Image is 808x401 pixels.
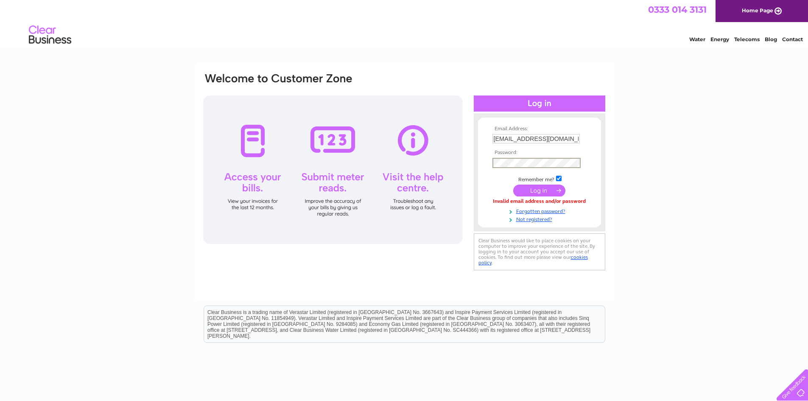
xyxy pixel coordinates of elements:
td: Remember me? [490,174,589,183]
th: Email Address: [490,126,589,132]
div: Invalid email address and/or password [492,199,587,205]
a: Water [689,36,705,42]
input: Submit [513,185,565,196]
th: Password: [490,150,589,156]
a: Energy [710,36,729,42]
div: Clear Business is a trading name of Verastar Limited (registered in [GEOGRAPHIC_DATA] No. 3667643... [204,5,605,41]
a: Blog [765,36,777,42]
img: logo.png [28,22,72,48]
a: Forgotten password? [492,207,589,215]
a: Telecoms [734,36,760,42]
a: cookies policy [478,254,588,266]
div: Clear Business would like to place cookies on your computer to improve your experience of the sit... [474,233,605,270]
a: Not registered? [492,215,589,223]
a: Contact [782,36,803,42]
a: 0333 014 3131 [648,4,707,15]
